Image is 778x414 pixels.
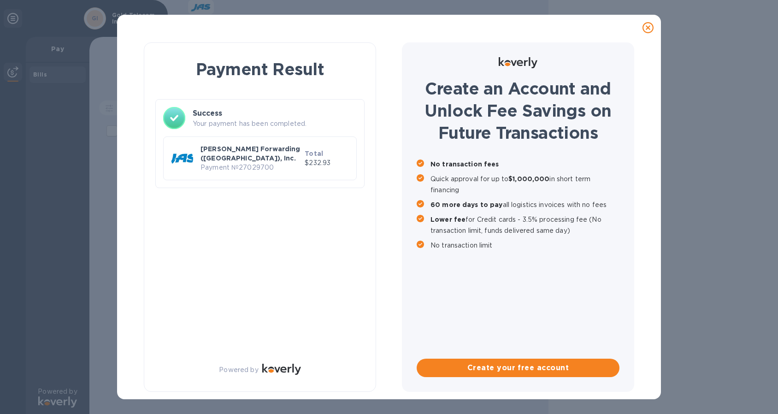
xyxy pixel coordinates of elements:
[200,163,301,172] p: Payment № 27029700
[417,359,619,377] button: Create your free account
[430,216,466,223] b: Lower fee
[200,144,301,163] p: [PERSON_NAME] Forwarding ([GEOGRAPHIC_DATA]), Inc.
[193,119,357,129] p: Your payment has been completed.
[305,158,349,168] p: $232.93
[430,201,503,208] b: 60 more days to pay
[430,199,619,210] p: all logistics invoices with no fees
[430,160,499,168] b: No transaction fees
[430,240,619,251] p: No transaction limit
[430,173,619,195] p: Quick approval for up to in short term financing
[499,57,537,68] img: Logo
[193,108,357,119] h3: Success
[424,362,612,373] span: Create your free account
[430,214,619,236] p: for Credit cards - 3.5% processing fee (No transaction limit, funds delivered same day)
[219,365,258,375] p: Powered by
[262,364,301,375] img: Logo
[508,175,549,183] b: $1,000,000
[159,58,361,81] h1: Payment Result
[305,150,323,157] b: Total
[417,77,619,144] h1: Create an Account and Unlock Fee Savings on Future Transactions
